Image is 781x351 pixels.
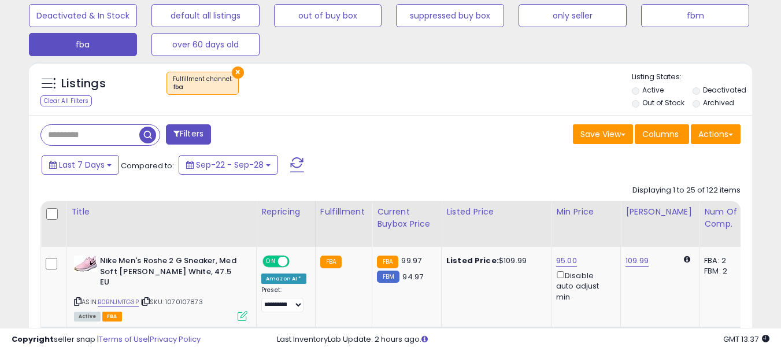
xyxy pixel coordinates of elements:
[632,72,752,83] p: Listing States:
[12,334,54,345] strong: Copyright
[99,334,148,345] a: Terms of Use
[320,256,342,268] small: FBA
[74,312,101,322] span: All listings currently available for purchase on Amazon
[261,286,306,312] div: Preset:
[625,255,649,267] a: 109.99
[151,33,260,56] button: over 60 days old
[61,76,106,92] h5: Listings
[446,206,546,218] div: Listed Price
[556,206,616,218] div: Min Price
[274,4,382,27] button: out of buy box
[100,256,240,291] b: Nike Men's Roshe 2 G Sneaker, Med Soft [PERSON_NAME] White, 47.5 EU
[140,297,203,306] span: | SKU: 1070107873
[642,85,664,95] label: Active
[377,271,399,283] small: FBM
[29,4,137,27] button: Deactivated & In Stock
[173,75,232,92] span: Fulfillment channel :
[121,160,174,171] span: Compared to:
[723,334,769,345] span: 2025-10-6 13:37 GMT
[288,257,306,267] span: OFF
[261,274,306,284] div: Amazon AI *
[151,4,260,27] button: default all listings
[71,206,251,218] div: Title
[401,255,421,266] span: 99.97
[42,155,119,175] button: Last 7 Days
[74,256,97,272] img: 41eUqDKoNJL._SL40_.jpg
[377,206,436,230] div: Current Buybox Price
[396,4,504,27] button: suppressed buy box
[519,4,627,27] button: only seller
[556,255,577,267] a: 95.00
[173,83,232,91] div: fba
[625,206,694,218] div: [PERSON_NAME]
[703,98,734,108] label: Archived
[402,271,423,282] span: 94.97
[277,334,769,345] div: Last InventoryLab Update: 2 hours ago.
[635,124,689,144] button: Columns
[642,98,684,108] label: Out of Stock
[179,155,278,175] button: Sep-22 - Sep-28
[150,334,201,345] a: Privacy Policy
[691,124,741,144] button: Actions
[29,33,137,56] button: fba
[704,266,742,276] div: FBM: 2
[641,4,749,27] button: fbm
[446,256,542,266] div: $109.99
[166,124,211,145] button: Filters
[703,85,746,95] label: Deactivated
[377,256,398,268] small: FBA
[12,334,201,345] div: seller snap | |
[196,159,264,171] span: Sep-22 - Sep-28
[264,257,278,267] span: ON
[102,312,122,322] span: FBA
[573,124,633,144] button: Save View
[261,206,310,218] div: Repricing
[446,255,499,266] b: Listed Price:
[232,66,244,79] button: ×
[556,269,612,302] div: Disable auto adjust min
[59,159,105,171] span: Last 7 Days
[40,95,92,106] div: Clear All Filters
[704,256,742,266] div: FBA: 2
[98,297,139,307] a: B0BNJMTG3P
[704,206,746,230] div: Num of Comp.
[320,206,367,218] div: Fulfillment
[642,128,679,140] span: Columns
[632,185,741,196] div: Displaying 1 to 25 of 122 items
